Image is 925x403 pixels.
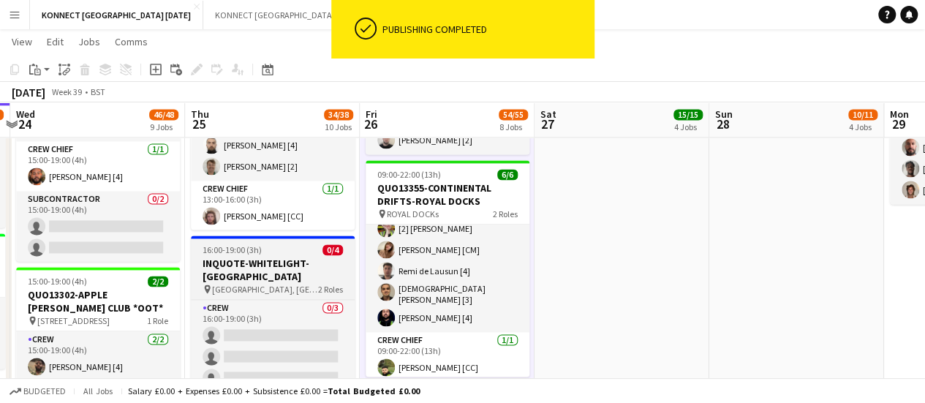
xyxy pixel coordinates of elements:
app-card-role: Crew Chief1/109:00-22:00 (13h)[PERSON_NAME] [CC] [366,332,529,382]
span: Sat [540,108,556,121]
span: 27 [538,116,556,132]
span: 09:00-22:00 (13h) [377,169,441,180]
span: 16:00-19:00 (3h) [203,244,262,255]
app-card-role: Crew0/316:00-19:00 (3h) [191,300,355,392]
span: 26 [363,116,377,132]
span: [STREET_ADDRESS] [37,315,110,326]
span: 10/11 [848,109,877,120]
span: 2 Roles [318,284,343,295]
div: Publishing completed [382,23,589,36]
span: 0/4 [322,244,343,255]
span: 2 Roles [493,208,518,219]
a: Jobs [72,32,106,51]
span: Total Budgeted £0.00 [328,385,420,396]
app-card-role: Crew2/215:00-19:00 (4h)[PERSON_NAME] [4][PERSON_NAME] [3] [16,331,180,402]
span: 34/38 [324,109,353,120]
span: Budgeted [23,386,66,396]
app-card-role: SUBCONTRACTOR0/215:00-19:00 (4h) [16,191,180,262]
app-card-role: Crew5/509:00-22:00 (13h)[2] [PERSON_NAME][PERSON_NAME] [CM]Remi de Lausun [4][DEMOGRAPHIC_DATA][P... [366,193,529,332]
span: Thu [191,108,209,121]
button: Budgeted [7,383,68,399]
span: Comms [115,35,148,48]
div: 9 Jobs [150,121,178,132]
span: Mon [890,108,909,121]
span: 24 [14,116,35,132]
span: 25 [189,116,209,132]
a: Comms [109,32,154,51]
span: 46/48 [149,109,178,120]
span: Week 39 [48,86,85,97]
span: 1 Role [147,315,168,326]
span: 6/6 [497,169,518,180]
span: [GEOGRAPHIC_DATA], [GEOGRAPHIC_DATA], [GEOGRAPHIC_DATA], [GEOGRAPHIC_DATA] [212,284,318,295]
div: Salary £0.00 + Expenses £0.00 + Subsistence £0.00 = [128,385,420,396]
app-job-card: 15:00-19:00 (4h)2/4QUO13301-APPLE [PERSON_NAME] CLUB *OOT* [STREET_ADDRESS]3 RolesCrew1/115:00-19... [16,45,180,261]
span: Edit [47,35,64,48]
div: [DATE] [12,85,45,99]
h3: QUO13355-CONTINENTAL DRIFTS-ROYAL DOCKS [366,181,529,208]
span: Sun [715,108,733,121]
div: 4 Jobs [674,121,702,132]
span: 15/15 [673,109,703,120]
app-job-card: 09:00-22:00 (13h)6/6QUO13355-CONTINENTAL DRIFTS-ROYAL DOCKS ROYAL DOCKs2 RolesCrew5/509:00-22:00 ... [366,160,529,377]
a: View [6,32,38,51]
a: Edit [41,32,69,51]
h3: QUO13302-APPLE [PERSON_NAME] CLUB *OOT* [16,288,180,315]
span: 54/55 [499,109,528,120]
div: 4 Jobs [849,121,877,132]
span: Jobs [78,35,100,48]
h3: INQUOTE-WHITELIGHT-[GEOGRAPHIC_DATA] [191,257,355,283]
div: 10 Jobs [325,121,352,132]
span: All jobs [80,385,116,396]
span: Wed [16,108,35,121]
span: ROYAL DOCKs [387,208,439,219]
div: 8 Jobs [499,121,527,132]
app-card-role: Crew Chief1/113:00-16:00 (3h)[PERSON_NAME] [CC] [191,181,355,230]
span: 15:00-19:00 (4h) [28,276,87,287]
span: 2/2 [148,276,168,287]
span: 29 [888,116,909,132]
span: 28 [713,116,733,132]
button: KONNECT [GEOGRAPHIC_DATA] [DATE] [30,1,203,29]
span: View [12,35,32,48]
span: Fri [366,108,377,121]
button: KONNECT [GEOGRAPHIC_DATA] [DATE] [203,1,374,29]
div: BST [91,86,105,97]
app-card-role: Crew Chief1/115:00-19:00 (4h)[PERSON_NAME] [4] [16,141,180,191]
app-job-card: 15:00-19:00 (4h)2/2QUO13302-APPLE [PERSON_NAME] CLUB *OOT* [STREET_ADDRESS]1 RoleCrew2/215:00-19:... [16,267,180,402]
